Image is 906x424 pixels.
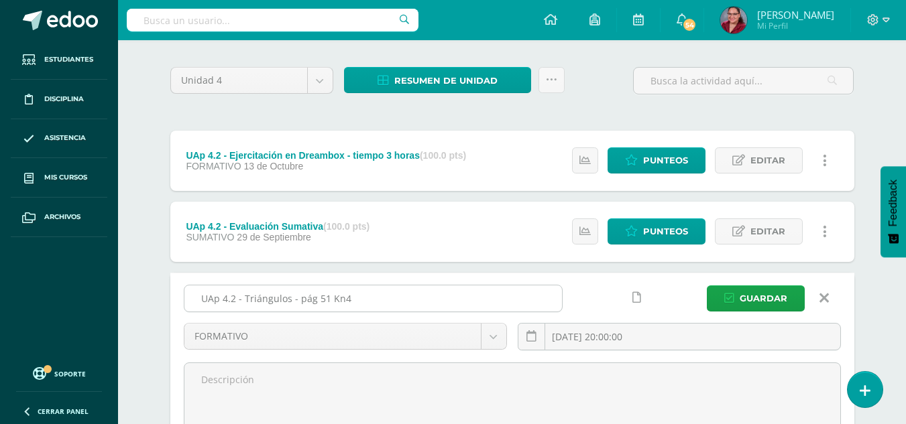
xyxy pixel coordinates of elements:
span: [PERSON_NAME] [757,8,834,21]
span: SUMATIVO [186,232,234,242]
img: e95347a5d296bc6017f1216fd3eb001a.png [720,7,747,33]
span: Mi Perfil [757,20,834,31]
span: Estudiantes [44,54,93,65]
span: Soporte [54,369,86,378]
a: Punteos [608,218,705,244]
span: 13 de Octubre [243,161,303,171]
strong: (100.0 pts) [420,150,466,161]
a: Asistencia [11,119,107,159]
div: UAp 4.2 - Evaluación Sumativa [186,221,370,232]
span: Editar [750,148,785,173]
span: Punteos [643,219,688,244]
span: Cerrar panel [38,407,89,416]
span: 54 [682,17,697,32]
span: Mis cursos [44,172,87,183]
a: FORMATIVO [184,324,506,349]
span: Unidad 4 [181,68,297,93]
input: Busca un usuario... [127,9,418,31]
input: Título [184,285,562,311]
input: Busca la actividad aquí... [634,68,853,94]
a: Soporte [16,364,102,382]
a: Resumen de unidad [344,67,531,93]
a: Punteos [608,147,705,173]
input: Fecha de entrega [518,324,840,350]
span: Feedback [887,180,899,226]
a: Mis cursos [11,158,107,198]
button: Guardar [707,285,805,311]
span: FORMATIVO [186,161,241,171]
span: Editar [750,219,785,244]
a: Estudiantes [11,40,107,80]
button: Feedback - Mostrar encuesta [881,166,906,257]
span: Archivos [44,212,80,222]
a: Archivos [11,198,107,237]
div: UAp 4.2 - Ejercitación en Dreambox - tiempo 3 horas [186,150,466,161]
strong: (100.0 pts) [323,221,370,232]
span: Resumen de unidad [394,68,498,93]
span: 29 de Septiembre [237,232,311,242]
span: Guardar [740,286,787,311]
span: Punteos [643,148,688,173]
span: Disciplina [44,94,84,104]
span: FORMATIVO [194,324,471,349]
a: Disciplina [11,80,107,119]
a: Unidad 4 [171,68,333,93]
span: Asistencia [44,133,86,143]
